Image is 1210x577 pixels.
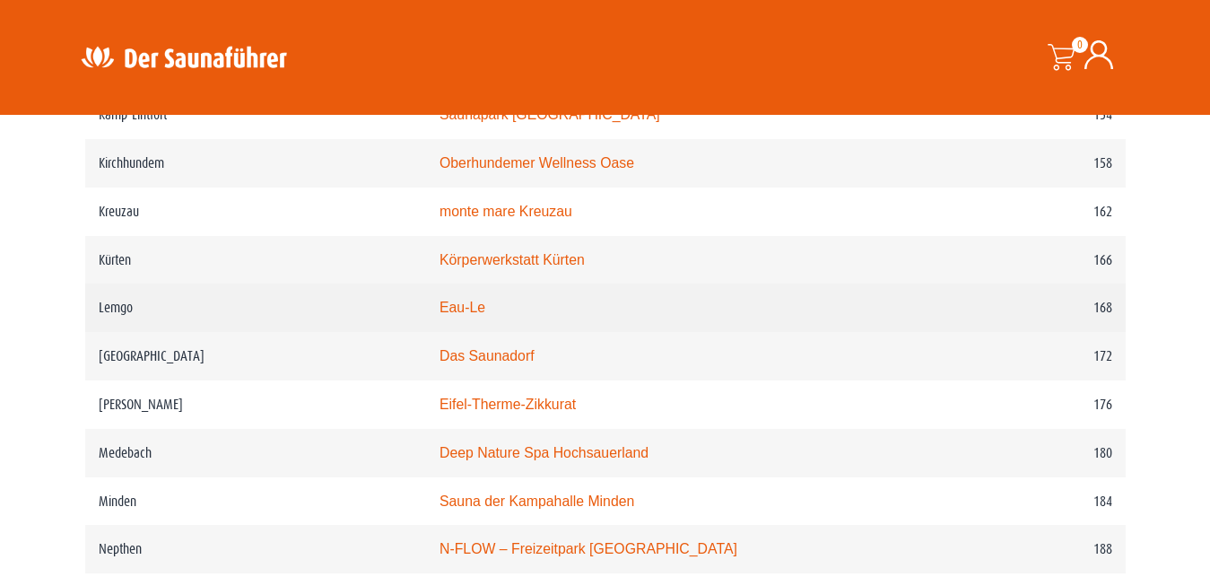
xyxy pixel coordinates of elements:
[938,139,1125,188] td: 158
[440,541,737,556] a: N-FLOW – Freizeitpark [GEOGRAPHIC_DATA]
[85,429,426,477] td: Medebach
[440,155,634,170] a: Oberhundemer Wellness Oase
[85,380,426,429] td: [PERSON_NAME]
[440,204,572,219] a: monte mare Kreuzau
[85,332,426,380] td: [GEOGRAPHIC_DATA]
[938,91,1125,139] td: 154
[440,445,649,460] a: Deep Nature Spa Hochsauerland
[938,380,1125,429] td: 176
[938,525,1125,573] td: 188
[938,188,1125,236] td: 162
[85,525,426,573] td: Nepthen
[440,252,585,267] a: Körperwerkstatt Kürten
[938,236,1125,284] td: 166
[85,91,426,139] td: Kamp-Lintfort
[85,139,426,188] td: Kirchhundem
[85,236,426,284] td: Kürten
[440,348,535,363] a: Das Saunadorf
[1072,37,1088,53] span: 0
[938,429,1125,477] td: 180
[440,300,485,315] a: Eau-Le
[85,477,426,526] td: Minden
[938,284,1125,332] td: 168
[938,477,1125,526] td: 184
[440,397,576,412] a: Eifel-Therme-Zikkurat
[85,188,426,236] td: Kreuzau
[440,494,634,509] a: Sauna der Kampahalle Minden
[85,284,426,332] td: Lemgo
[938,332,1125,380] td: 172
